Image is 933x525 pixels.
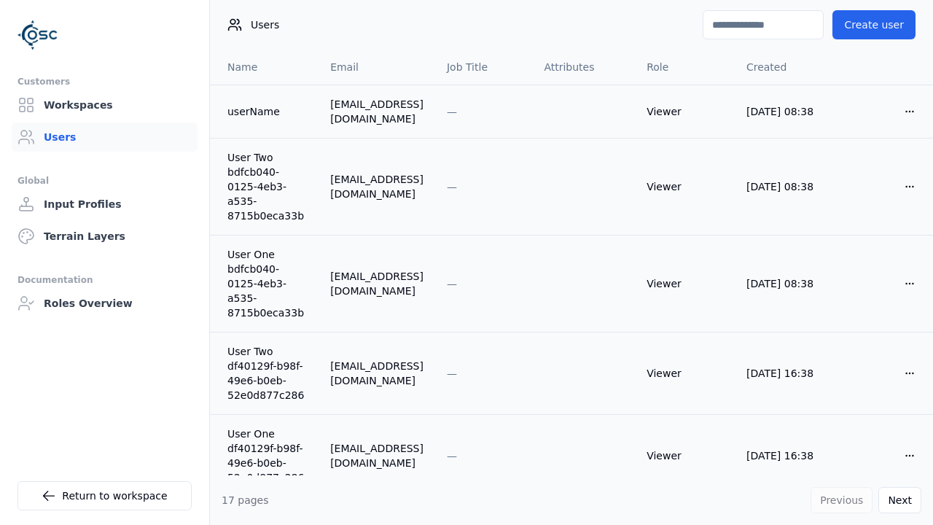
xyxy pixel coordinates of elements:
a: User Two bdfcb040-0125-4eb3-a535-8715b0eca33b [227,150,307,223]
div: Viewer [647,276,723,291]
div: [EMAIL_ADDRESS][DOMAIN_NAME] [330,97,423,126]
span: — [447,450,457,462]
div: [EMAIL_ADDRESS][DOMAIN_NAME] [330,172,423,201]
a: Roles Overview [12,289,198,318]
a: User Two df40129f-b98f-49e6-b0eb-52e0d877c286 [227,344,307,402]
button: Next [878,487,921,513]
div: Viewer [647,366,723,381]
div: Viewer [647,104,723,119]
div: [EMAIL_ADDRESS][DOMAIN_NAME] [330,441,423,470]
th: Attributes [532,50,635,85]
a: Users [12,122,198,152]
a: Workspaces [12,90,198,120]
span: — [447,106,457,117]
div: Global [17,172,192,190]
th: Name [210,50,319,85]
span: — [447,278,457,289]
a: User One df40129f-b98f-49e6-b0eb-52e0d877c286 [227,427,307,485]
th: Created [735,50,835,85]
div: [EMAIL_ADDRESS][DOMAIN_NAME] [330,359,423,388]
div: [DATE] 16:38 [746,366,824,381]
div: [EMAIL_ADDRESS][DOMAIN_NAME] [330,269,423,298]
a: Return to workspace [17,481,192,510]
div: [DATE] 08:38 [746,179,824,194]
span: — [447,367,457,379]
th: Job Title [435,50,532,85]
span: — [447,181,457,192]
span: 17 pages [222,494,269,506]
div: Viewer [647,179,723,194]
th: Role [635,50,735,85]
th: Email [319,50,435,85]
div: Documentation [17,271,192,289]
a: Terrain Layers [12,222,198,251]
a: Input Profiles [12,190,198,219]
div: Customers [17,73,192,90]
button: Create user [832,10,916,39]
div: [DATE] 08:38 [746,104,824,119]
div: Viewer [647,448,723,463]
div: [DATE] 16:38 [746,448,824,463]
img: Logo [17,15,58,55]
a: User One bdfcb040-0125-4eb3-a535-8715b0eca33b [227,247,307,320]
a: userName [227,104,307,119]
span: Users [251,17,279,32]
div: [DATE] 08:38 [746,276,824,291]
